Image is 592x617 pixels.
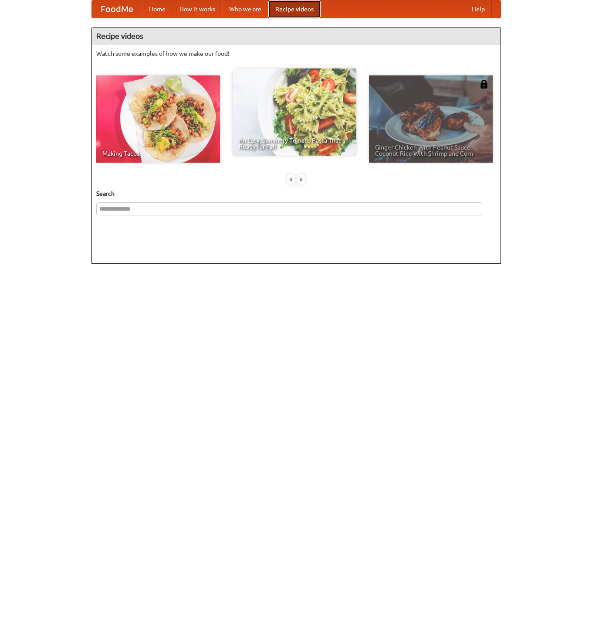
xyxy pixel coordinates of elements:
a: Who we are [222,0,268,18]
div: » [297,174,305,185]
a: Home [142,0,173,18]
a: How it works [173,0,222,18]
span: Making Tacos [102,150,214,157]
a: Making Tacos [96,75,220,163]
h5: Search [96,189,496,198]
h4: Recipe videos [92,27,501,45]
p: Watch some examples of how we make our food! [96,49,496,58]
a: An Easy, Summery Tomato Pasta That's Ready for Fall [233,68,356,156]
img: 483408.png [480,80,488,89]
a: Recipe videos [268,0,321,18]
div: « [287,174,295,185]
a: Help [465,0,492,18]
span: An Easy, Summery Tomato Pasta That's Ready for Fall [239,137,350,150]
a: FoodMe [92,0,142,18]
